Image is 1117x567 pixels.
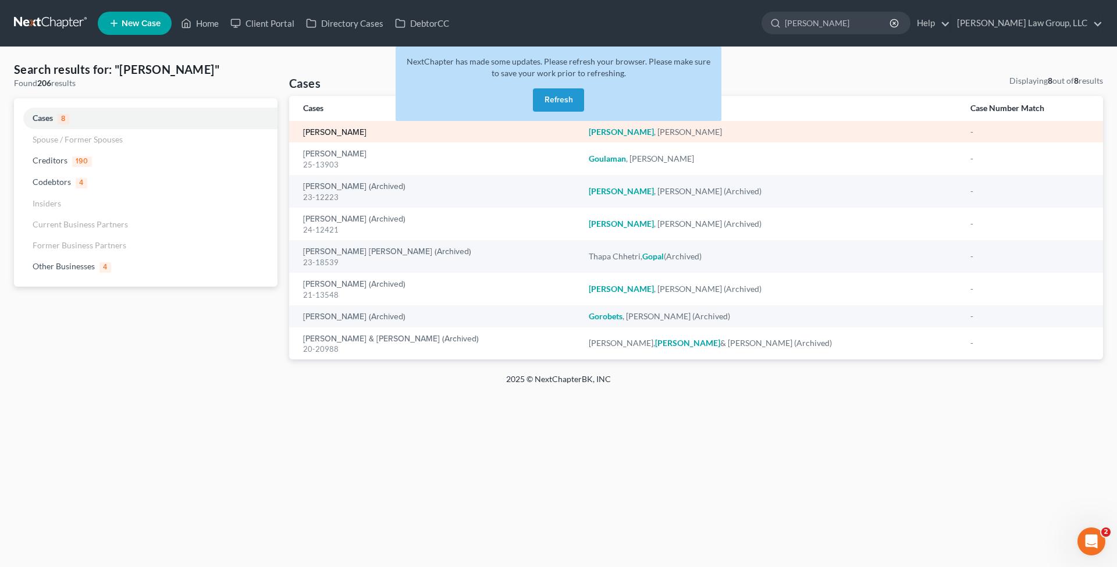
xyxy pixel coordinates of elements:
[589,219,654,229] em: [PERSON_NAME]
[227,373,890,394] div: 2025 © NextChapterBK, INC
[14,193,278,214] a: Insiders
[303,257,570,268] div: 23-18539
[33,113,53,123] span: Cases
[579,96,961,121] th: Name Match
[33,198,61,208] span: Insiders
[37,78,51,88] strong: 206
[970,337,1089,349] div: -
[33,240,126,250] span: Former Business Partners
[14,61,278,77] h4: Search results for: "[PERSON_NAME]"
[911,13,950,34] a: Help
[589,186,952,197] div: , [PERSON_NAME] (Archived)
[303,150,367,158] a: [PERSON_NAME]
[970,153,1089,165] div: -
[289,75,321,91] h4: Cases
[303,313,405,321] a: [PERSON_NAME] (Archived)
[642,251,664,261] em: Gopal
[407,56,710,78] span: NextChapter has made some updates. Please refresh your browser. Please make sure to save your wor...
[303,290,570,301] div: 21-13548
[951,13,1102,34] a: [PERSON_NAME] Law Group, LLC
[589,337,952,349] div: [PERSON_NAME], & [PERSON_NAME] (Archived)
[303,159,570,170] div: 25-13903
[76,178,87,188] span: 4
[303,183,405,191] a: [PERSON_NAME] (Archived)
[961,96,1103,121] th: Case Number Match
[303,129,367,137] a: [PERSON_NAME]
[303,335,479,343] a: [PERSON_NAME] & [PERSON_NAME] (Archived)
[33,134,123,144] span: Spouse / Former Spouses
[970,218,1089,230] div: -
[303,344,570,355] div: 20-20988
[655,338,720,348] em: [PERSON_NAME]
[589,251,952,262] div: Thapa Chhetri, (Archived)
[970,311,1089,322] div: -
[99,262,111,273] span: 4
[589,284,654,294] em: [PERSON_NAME]
[589,283,952,295] div: , [PERSON_NAME] (Archived)
[225,13,300,34] a: Client Portal
[303,192,570,203] div: 23-12223
[14,129,278,150] a: Spouse / Former Spouses
[122,19,161,28] span: New Case
[33,155,67,165] span: Creditors
[14,77,278,89] div: Found results
[589,127,654,137] em: [PERSON_NAME]
[970,126,1089,138] div: -
[33,261,95,271] span: Other Businesses
[533,88,584,112] button: Refresh
[14,256,278,277] a: Other Businesses4
[33,177,71,187] span: Codebtors
[389,13,455,34] a: DebtorCC
[1048,76,1052,85] strong: 8
[14,172,278,193] a: Codebtors4
[303,280,405,288] a: [PERSON_NAME] (Archived)
[970,283,1089,295] div: -
[72,156,92,167] span: 190
[58,114,69,124] span: 8
[589,311,952,322] div: , [PERSON_NAME] (Archived)
[33,219,128,229] span: Current Business Partners
[303,248,471,256] a: [PERSON_NAME] [PERSON_NAME] (Archived)
[970,186,1089,197] div: -
[14,214,278,235] a: Current Business Partners
[589,154,626,163] em: Goulaman
[970,251,1089,262] div: -
[300,13,389,34] a: Directory Cases
[785,12,891,34] input: Search by name...
[589,153,952,165] div: , [PERSON_NAME]
[1074,76,1079,85] strong: 8
[14,150,278,172] a: Creditors190
[589,311,622,321] em: Gorobets
[589,218,952,230] div: , [PERSON_NAME] (Archived)
[1101,527,1111,537] span: 2
[589,186,654,196] em: [PERSON_NAME]
[289,96,579,121] th: Cases
[1009,75,1103,87] div: Displaying out of results
[1077,527,1105,555] iframe: Intercom live chat
[14,108,278,129] a: Cases8
[589,126,952,138] div: , [PERSON_NAME]
[303,224,570,236] div: 24-12421
[175,13,225,34] a: Home
[303,215,405,223] a: [PERSON_NAME] (Archived)
[14,235,278,256] a: Former Business Partners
